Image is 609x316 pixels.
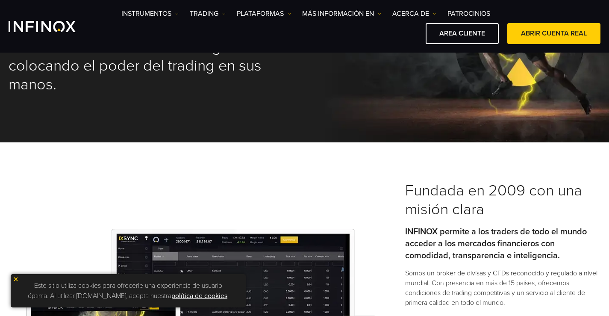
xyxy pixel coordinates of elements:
p: INFINOX permite a los traders de todo el mundo acceder a los mercados financieros con comodidad, ... [405,226,600,262]
a: política de cookies [171,292,227,300]
a: AREA CLIENTE [426,23,499,44]
a: ACERCA DE [392,9,437,19]
a: INFINOX Logo [9,21,96,32]
a: Más información en [302,9,382,19]
a: Instrumentos [121,9,179,19]
p: Este sitio utiliza cookies para ofrecerle una experiencia de usuario óptima. Al utilizar [DOMAIN_... [15,278,241,303]
a: Patrocinios [447,9,490,19]
a: PLATAFORMAS [237,9,291,19]
a: ABRIR CUENTA REAL [507,23,600,44]
img: yellow close icon [13,276,19,282]
h3: Fundada en 2009 con una misión clara [405,181,600,219]
a: TRADING [190,9,226,19]
h2: Conectándole a los mercados globales colocando el poder del trading en sus manos. [9,38,305,94]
